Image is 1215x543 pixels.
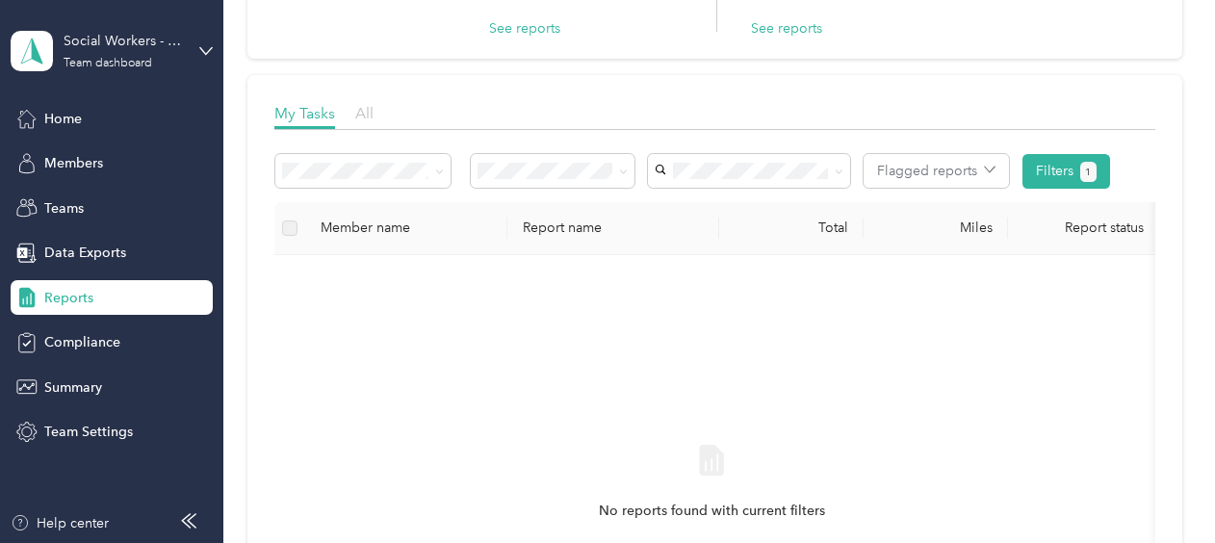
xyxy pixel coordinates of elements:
div: Social Workers - [PERSON_NAME] [64,31,184,51]
span: Summary [44,377,102,398]
button: See reports [489,18,560,39]
button: 1 [1080,162,1097,182]
th: Report name [507,202,719,255]
span: Report status [1023,220,1185,236]
iframe: Everlance-gr Chat Button Frame [1107,435,1215,543]
div: Team dashboard [64,58,152,69]
span: No reports found with current filters [599,501,825,522]
span: All [355,104,374,122]
span: Home [44,109,82,129]
button: See reports [751,18,822,39]
span: Reports [44,288,93,308]
span: Team Settings [44,422,133,442]
span: Compliance [44,332,120,352]
span: Data Exports [44,243,126,263]
span: Members [44,153,103,173]
span: Teams [44,198,84,219]
div: Miles [879,220,993,236]
button: Help center [11,513,109,533]
button: Filters1 [1022,154,1110,189]
button: Flagged reports [864,154,1009,188]
span: 1 [1085,164,1091,181]
div: Member name [321,220,492,236]
th: Member name [305,202,507,255]
div: Total [735,220,848,236]
span: My Tasks [274,104,335,122]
